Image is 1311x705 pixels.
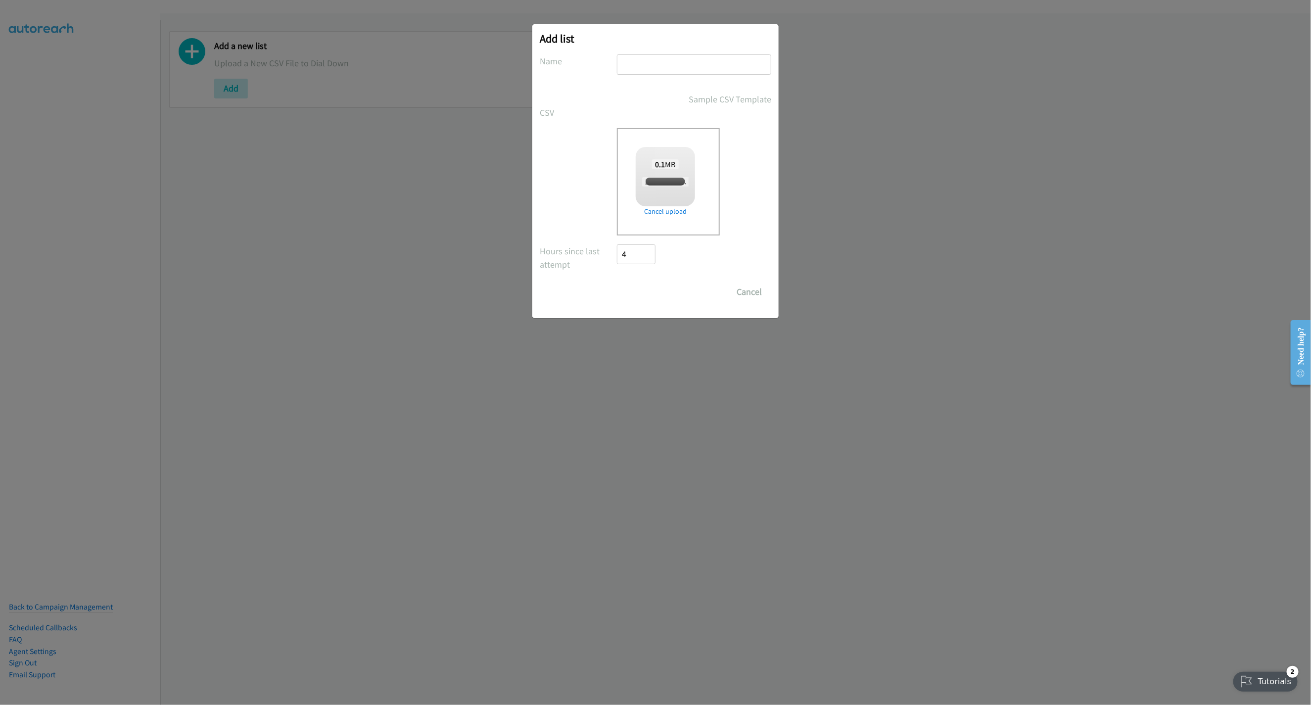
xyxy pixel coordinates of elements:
[540,54,617,68] label: Name
[540,106,617,119] label: CSV
[689,93,771,106] a: Sample CSV Template
[636,206,695,217] a: Cancel upload
[540,244,617,271] label: Hours since last attempt
[1227,662,1304,698] iframe: Checklist
[652,159,679,169] span: MB
[540,32,771,46] h2: Add list
[727,282,771,302] button: Cancel
[655,159,665,169] strong: 0.1
[1283,313,1311,392] iframe: Resource Center
[642,177,862,187] span: [PERSON_NAME] [PERSON_NAME] + Fujitsu FY25Q3 Services - ANZ - Qualified.csv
